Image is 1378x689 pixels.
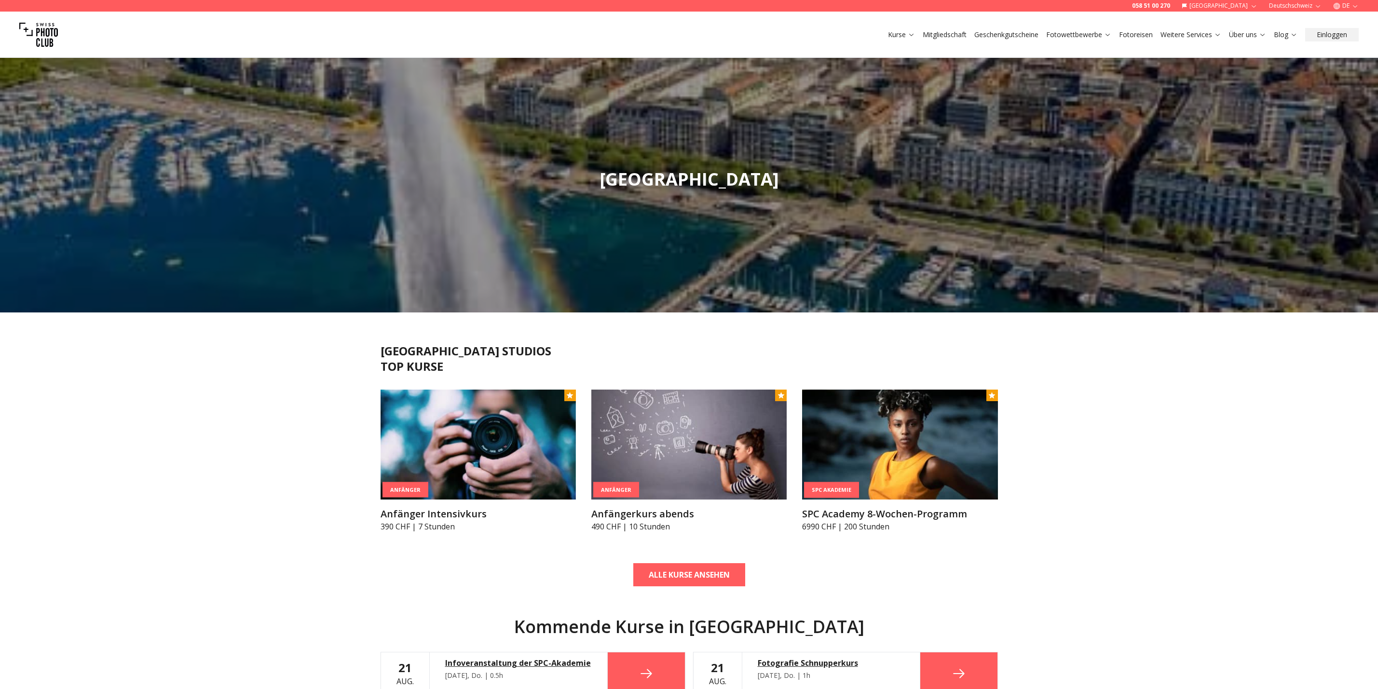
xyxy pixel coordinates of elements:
div: [DATE], Do. | 1h [758,671,904,680]
button: Geschenkgutscheine [970,28,1042,41]
a: Fotoreisen [1119,30,1153,40]
button: Einloggen [1305,28,1359,41]
a: Anfänger IntensivkursAnfängerAnfänger Intensivkurs390 CHF | 7 Stunden [381,390,576,532]
button: Fotowettbewerbe [1042,28,1115,41]
h2: TOP KURSE [381,359,998,374]
h3: SPC Academy 8-Wochen-Programm [802,507,997,521]
h3: Anfänger Intensivkurs [381,507,576,521]
p: 390 CHF | 7 Stunden [381,521,576,532]
img: Swiss photo club [19,15,58,54]
a: Fotografie Schnupperkurs [758,657,904,669]
div: SPC Akademie [804,482,859,498]
button: Kurse [884,28,919,41]
button: Weitere Services [1157,28,1225,41]
a: 058 51 00 270 [1132,2,1170,10]
div: Aug. [396,660,414,687]
div: Anfänger [382,482,428,498]
b: 21 [398,660,412,675]
img: SPC Academy 8-Wochen-Programm [802,390,997,500]
span: [GEOGRAPHIC_DATA] [600,167,779,191]
a: Geschenkgutscheine [974,30,1038,40]
b: ALLE KURSE ANSEHEN [649,569,730,581]
a: Infoveranstaltung der SPC-Akademie [445,657,592,669]
button: Fotoreisen [1115,28,1157,41]
p: 490 CHF | 10 Stunden [591,521,787,532]
h2: Kommende Kurse in [GEOGRAPHIC_DATA] [381,617,998,636]
div: Aug. [709,660,726,687]
h3: Anfängerkurs abends [591,507,787,521]
a: Weitere Services [1160,30,1221,40]
a: Mitgliedschaft [923,30,967,40]
div: [DATE], Do. | 0.5h [445,671,592,680]
b: 21 [711,660,724,675]
div: Anfänger [593,482,639,498]
a: Anfängerkurs abendsAnfängerAnfängerkurs abends490 CHF | 10 Stunden [591,390,787,532]
p: 6990 CHF | 200 Stunden [802,521,997,532]
a: Fotowettbewerbe [1046,30,1111,40]
button: Mitgliedschaft [919,28,970,41]
a: Über uns [1229,30,1266,40]
a: Blog [1274,30,1297,40]
h2: [GEOGRAPHIC_DATA] STUDIOS [381,343,998,359]
a: ALLE KURSE ANSEHEN [633,563,745,586]
img: Anfänger Intensivkurs [381,390,576,500]
img: Anfängerkurs abends [591,390,787,500]
a: Kurse [888,30,915,40]
button: Blog [1270,28,1301,41]
a: SPC Academy 8-Wochen-ProgrammSPC AkademieSPC Academy 8-Wochen-Programm6990 CHF | 200 Stunden [802,390,997,532]
button: Über uns [1225,28,1270,41]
